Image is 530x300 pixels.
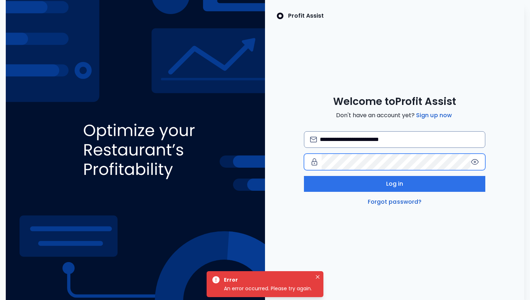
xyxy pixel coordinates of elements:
span: Log in [386,180,403,188]
img: email [310,137,317,142]
p: Profit Assist [288,12,324,20]
button: Log in [304,176,485,192]
span: Welcome to Profit Assist [333,95,456,108]
a: Sign up now [415,111,453,120]
img: SpotOn Logo [277,12,284,20]
button: Close [313,273,322,281]
a: Forgot password? [366,198,423,206]
div: Error [224,275,309,284]
span: Don't have an account yet? [336,111,453,120]
div: An error occurred. Please try again. [224,284,312,293]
